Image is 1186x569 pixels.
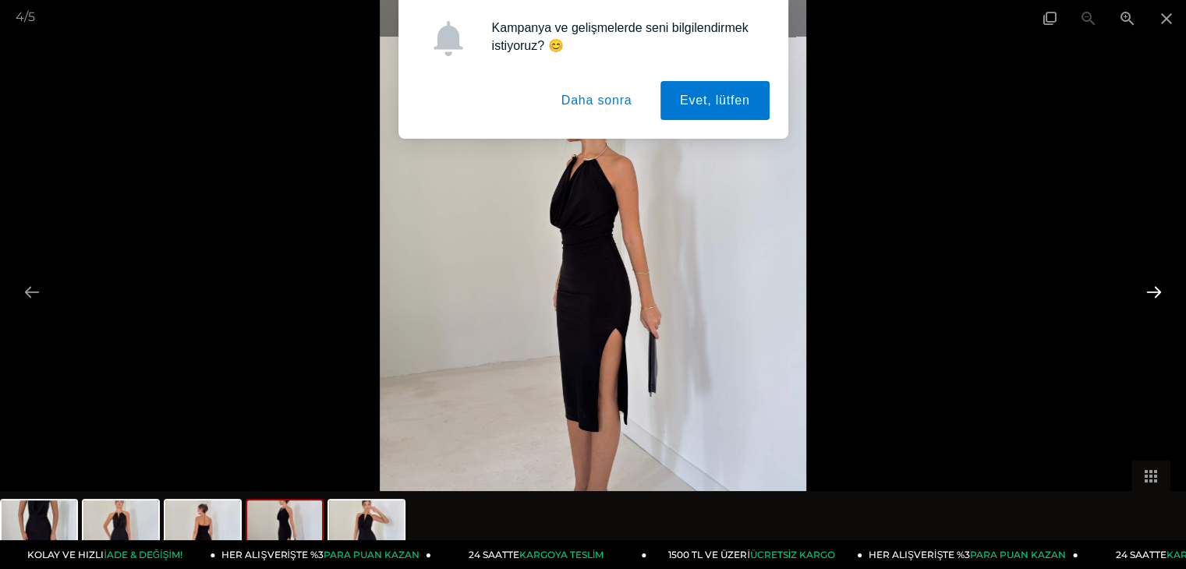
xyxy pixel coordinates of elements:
img: denli-elbise-26k086-1-a8fe.jpg [247,500,322,560]
img: denli-elbise-26k086-630cd2.jpg [2,500,76,560]
a: 24 SAATTEKARGOYA TESLİM [431,540,647,569]
span: ÜCRETSİZ KARGO [750,549,835,560]
button: Toggle thumbnails [1131,461,1170,491]
button: Evet, lütfen [660,81,770,120]
img: denli-elbise-26k086-664-7c.jpg [329,500,404,560]
a: HER ALIŞVERİŞTE %3PARA PUAN KAZAN [216,540,432,569]
div: Kampanya ve gelişmelerde seni bilgilendirmek istiyoruz? 😊 [480,19,770,55]
button: Daha sonra [542,81,652,120]
a: 1500 TL VE ÜZERİÜCRETSİZ KARGO [647,540,863,569]
a: HER ALIŞVERİŞTE %3PARA PUAN KAZAN [862,540,1078,569]
img: denli-elbise-26k086--370c-.jpg [165,500,240,560]
img: notification icon [430,21,466,56]
span: İADE & DEĞİŞİM! [104,549,182,560]
span: KARGOYA TESLİM [519,549,604,560]
span: PARA PUAN KAZAN [970,549,1066,560]
span: PARA PUAN KAZAN [324,549,420,560]
img: denli-elbise-26k086-5b7a7c.jpg [83,500,158,560]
